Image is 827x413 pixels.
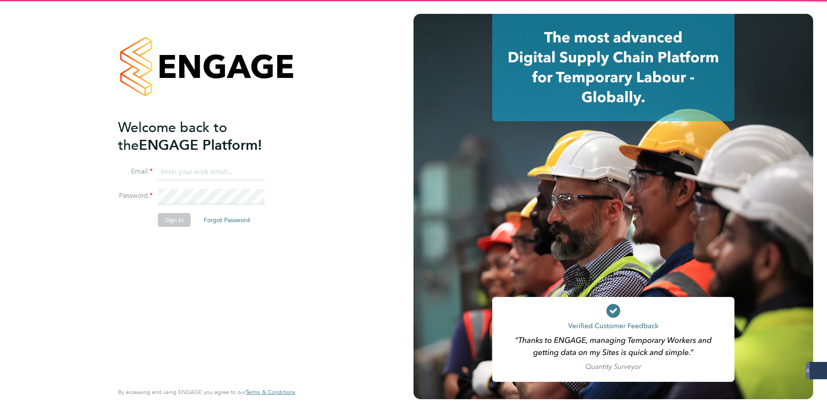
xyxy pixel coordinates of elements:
label: Password [118,191,153,200]
input: Enter your work email... [158,165,265,180]
button: Forgot Password [197,213,257,227]
span: By accessing and using ENGAGE you agree to our [118,388,295,396]
h2: ENGAGE Platform! [118,119,287,154]
span: Terms & Conditions [246,388,295,396]
button: Sign In [158,213,191,227]
a: Terms & Conditions [246,389,295,396]
label: Email [118,167,153,176]
span: Welcome back to the [118,119,227,154]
